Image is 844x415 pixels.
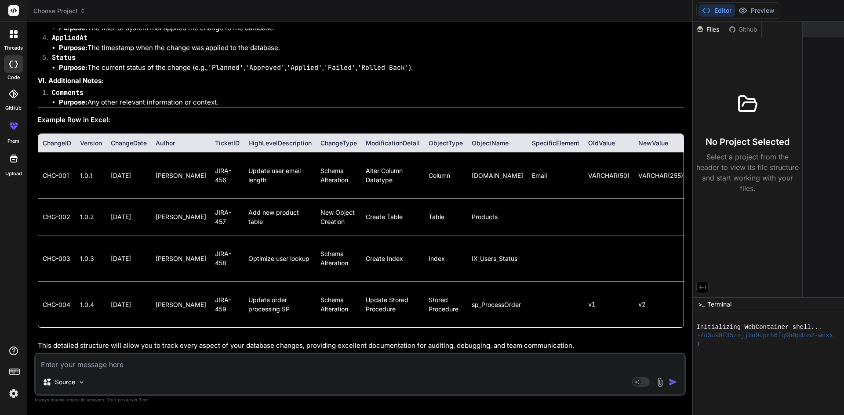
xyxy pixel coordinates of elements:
[76,198,106,235] td: 1.0.2
[244,198,316,235] td: Add new product table
[467,198,527,235] td: Products
[38,235,76,281] td: CHG-003
[76,152,106,198] td: 1.0.1
[151,235,211,281] td: [PERSON_NAME]
[38,76,104,85] strong: VI. Additional Notes:
[361,281,424,328] td: Update Stored Procedure
[59,63,87,72] strong: Purpose:
[5,170,22,177] label: Upload
[76,281,106,328] td: 1.0.4
[106,198,151,235] td: [DATE]
[106,281,151,328] td: [DATE]
[588,300,595,308] code: v1
[698,4,735,17] button: Editor
[6,386,21,401] img: settings
[38,281,76,328] td: CHG-004
[59,24,87,32] strong: Purpose:
[361,235,424,281] td: Create Index
[527,152,584,198] td: Email
[244,134,316,152] th: HighLevelDescription
[584,152,634,198] td: VARCHAR(50)
[638,300,645,308] code: v2
[655,377,665,387] img: attachment
[424,235,467,281] td: Index
[361,152,424,198] td: Alter Column Datatype
[211,198,244,235] td: JIRA-457
[584,134,634,152] th: OldValue
[118,397,134,402] span: privacy
[59,63,684,73] li: The current status of the change (e.g., , , , , ).
[696,152,799,194] p: Select a project from the header to view its file structure and start working with your files.
[76,235,106,281] td: 1.0.3
[38,115,684,125] h3: Example Row in Excel:
[244,235,316,281] td: Optimize user lookup
[208,63,244,72] code: 'Planned'
[151,134,211,152] th: Author
[706,136,789,148] h3: No Project Selected
[76,134,106,152] th: Version
[52,53,76,62] code: Status
[244,281,316,328] td: Update order processing SP
[634,134,688,152] th: NewValue
[696,323,822,332] span: Initializing WebContainer shell...
[324,63,356,72] code: 'Failed'
[106,235,151,281] td: [DATE]
[78,379,85,386] img: Pick Models
[55,378,75,386] p: Source
[59,97,684,108] li: Any other relevant information or context.
[424,152,467,198] td: Column
[151,281,211,328] td: [PERSON_NAME]
[467,134,527,152] th: ObjectName
[106,134,151,152] th: ChangeDate
[59,98,87,106] strong: Purpose:
[287,63,322,72] code: 'Applied'
[4,44,23,52] label: threads
[38,152,76,198] td: CHG-001
[211,235,244,281] td: JIRA-458
[467,281,527,328] td: sp_ProcessOrder
[7,74,20,81] label: code
[696,340,701,348] span: ❯
[316,134,361,152] th: ChangeType
[316,152,361,198] td: Schema Alteration
[316,235,361,281] td: Schema Alteration
[59,43,87,52] strong: Purpose:
[467,152,527,198] td: [DOMAIN_NAME]
[245,63,285,72] code: 'Approved'
[244,152,316,198] td: Update user email length
[7,137,19,145] label: prem
[38,198,76,235] td: CHG-002
[527,134,584,152] th: SpecificElement
[424,198,467,235] td: Table
[725,25,761,34] div: Github
[59,43,684,53] li: The timestamp when the change was applied to the database.
[151,198,211,235] td: [PERSON_NAME]
[361,198,424,235] td: Create Table
[707,300,731,309] span: Terminal
[634,152,688,198] td: VARCHAR(255)
[34,396,686,404] p: Always double-check its answers. Your in Bind
[357,63,409,72] code: 'Rolled Back'
[211,152,244,198] td: JIRA-456
[106,152,151,198] td: [DATE]
[424,134,467,152] th: ObjectType
[467,235,527,281] td: IX_Users_Status
[693,25,725,34] div: Files
[38,134,76,152] th: ChangeID
[669,378,677,386] img: icon
[211,281,244,328] td: JIRA-459
[38,341,684,351] p: This detailed structure will allow you to track every aspect of your database changes, providing ...
[151,152,211,198] td: [PERSON_NAME]
[735,4,778,17] button: Preview
[52,88,84,97] code: Comments
[316,198,361,235] td: New Object Creation
[696,332,833,340] span: ~/u3uk0f35zsjjbn9cprh6fq9h0p4tm2-wnxx
[424,281,467,328] td: Stored Procedure
[33,7,86,15] span: Choose Project
[52,33,87,42] code: AppliedAt
[698,300,705,309] span: >_
[316,281,361,328] td: Schema Alteration
[211,134,244,152] th: TicketID
[5,105,22,112] label: GitHub
[361,134,424,152] th: ModificationDetail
